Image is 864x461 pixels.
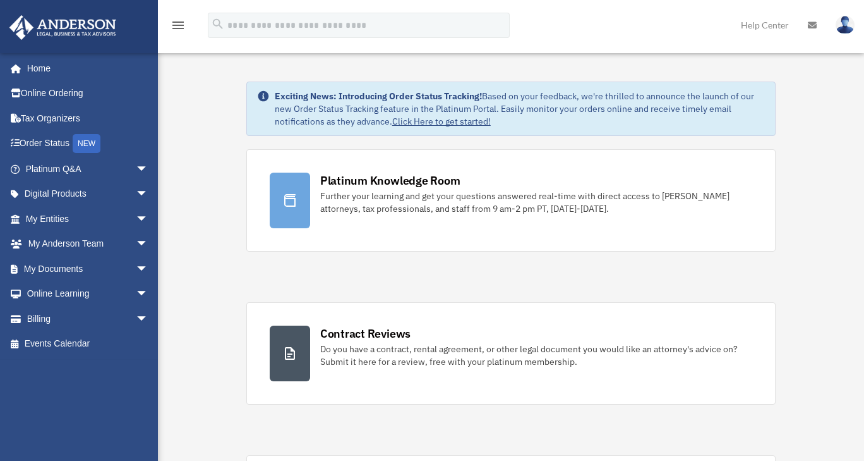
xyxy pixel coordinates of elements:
[136,231,161,257] span: arrow_drop_down
[9,156,167,181] a: Platinum Q&Aarrow_drop_down
[136,156,161,182] span: arrow_drop_down
[246,302,776,405] a: Contract Reviews Do you have a contract, rental agreement, or other legal document you would like...
[320,326,411,341] div: Contract Reviews
[9,206,167,231] a: My Entitiesarrow_drop_down
[136,206,161,232] span: arrow_drop_down
[320,190,752,215] div: Further your learning and get your questions answered real-time with direct access to [PERSON_NAM...
[275,90,482,102] strong: Exciting News: Introducing Order Status Tracking!
[9,256,167,281] a: My Documentsarrow_drop_down
[136,281,161,307] span: arrow_drop_down
[392,116,491,127] a: Click Here to get started!
[6,15,120,40] img: Anderson Advisors Platinum Portal
[275,90,765,128] div: Based on your feedback, we're thrilled to announce the launch of our new Order Status Tracking fe...
[136,256,161,282] span: arrow_drop_down
[246,149,776,252] a: Platinum Knowledge Room Further your learning and get your questions answered real-time with dire...
[73,134,100,153] div: NEW
[9,181,167,207] a: Digital Productsarrow_drop_down
[9,81,167,106] a: Online Ordering
[320,343,752,368] div: Do you have a contract, rental agreement, or other legal document you would like an attorney's ad...
[9,106,167,131] a: Tax Organizers
[9,331,167,357] a: Events Calendar
[9,56,161,81] a: Home
[211,17,225,31] i: search
[9,131,167,157] a: Order StatusNEW
[9,231,167,257] a: My Anderson Teamarrow_drop_down
[171,22,186,33] a: menu
[320,173,460,188] div: Platinum Knowledge Room
[836,16,855,34] img: User Pic
[9,306,167,331] a: Billingarrow_drop_down
[136,306,161,332] span: arrow_drop_down
[9,281,167,307] a: Online Learningarrow_drop_down
[171,18,186,33] i: menu
[136,181,161,207] span: arrow_drop_down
